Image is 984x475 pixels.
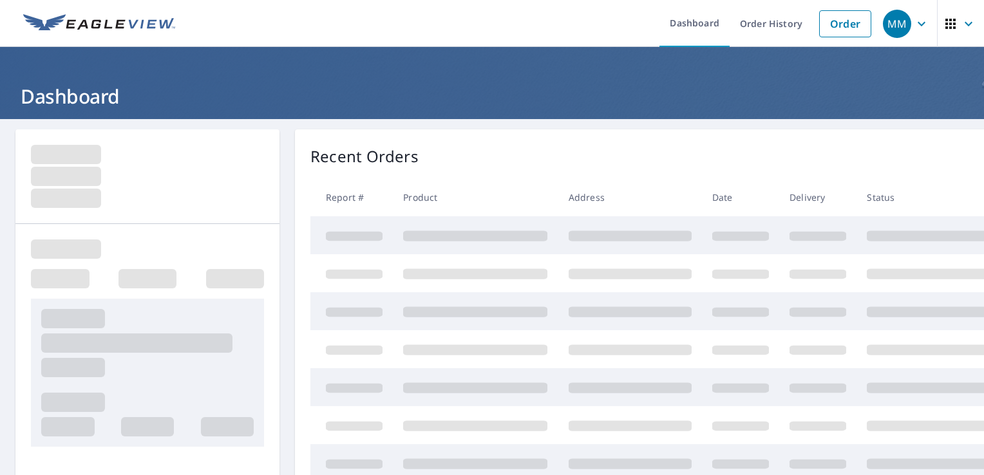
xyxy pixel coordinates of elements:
[883,10,911,38] div: MM
[310,178,393,216] th: Report #
[310,145,419,168] p: Recent Orders
[393,178,558,216] th: Product
[15,83,969,109] h1: Dashboard
[558,178,702,216] th: Address
[819,10,871,37] a: Order
[779,178,856,216] th: Delivery
[702,178,779,216] th: Date
[23,14,175,33] img: EV Logo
